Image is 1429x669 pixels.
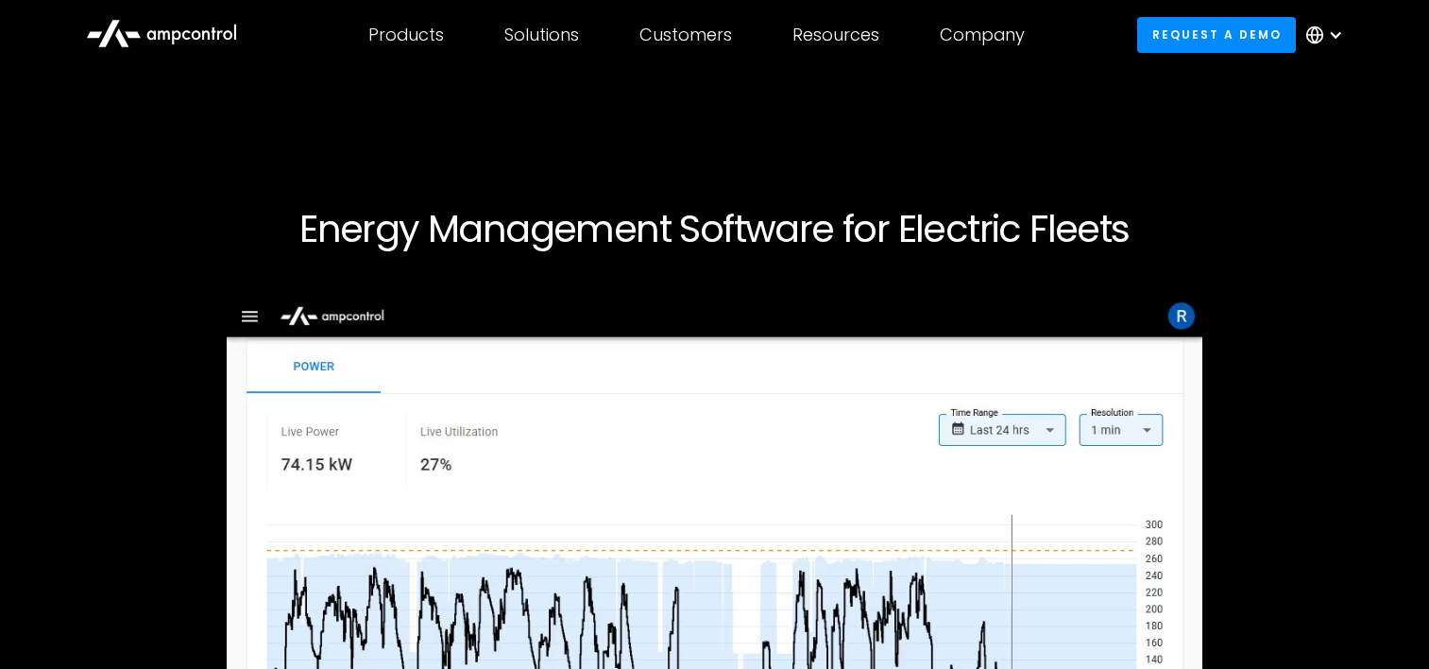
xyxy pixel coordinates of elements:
div: Resources [792,25,879,45]
h1: Energy Management Software for Electric Fleets [141,206,1289,251]
div: Customers [639,25,732,45]
div: Solutions [504,25,579,45]
div: Products [368,25,444,45]
a: Request a demo [1137,17,1296,52]
div: Company [940,25,1025,45]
